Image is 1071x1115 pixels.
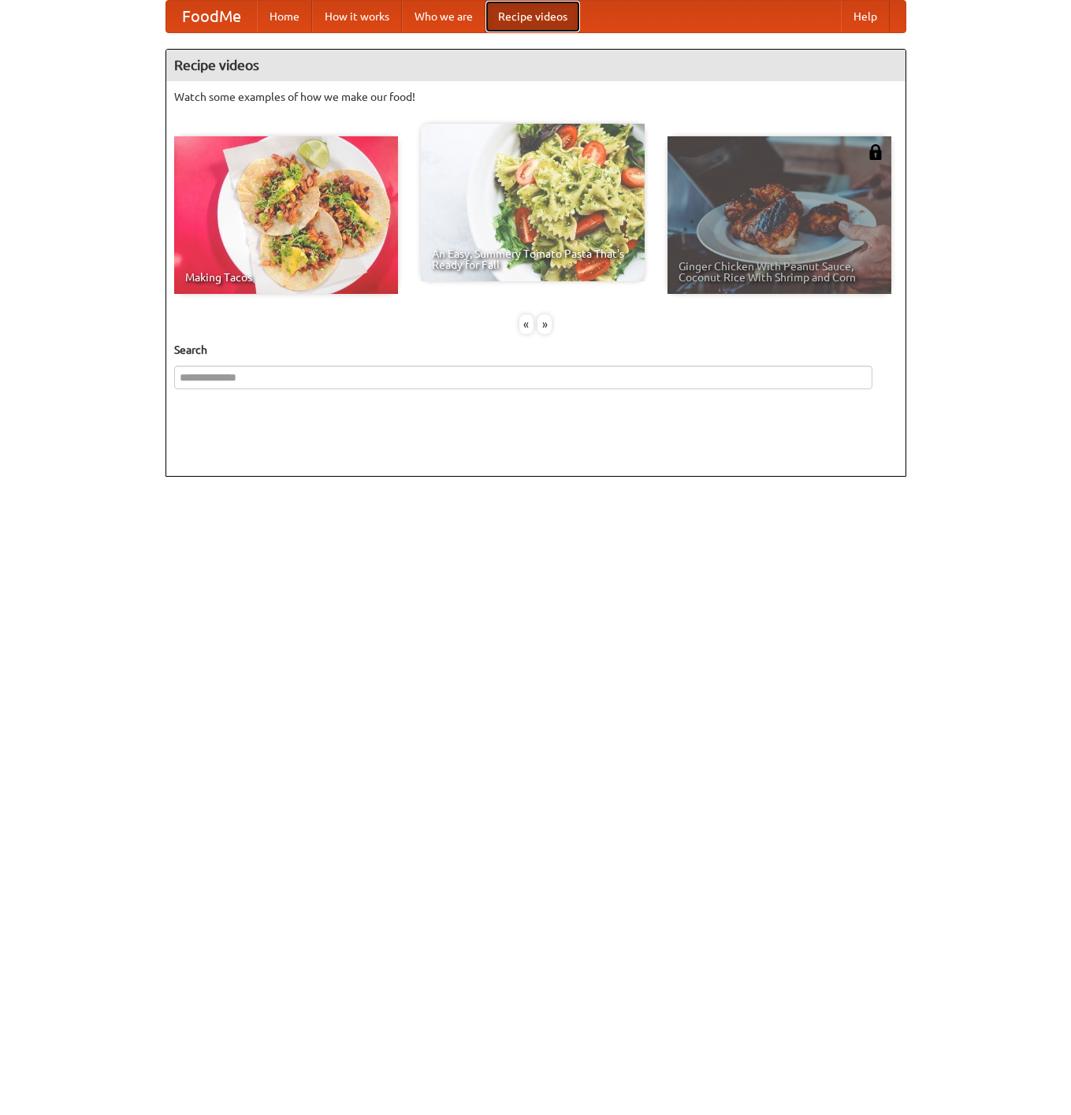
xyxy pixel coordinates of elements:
span: An Easy, Summery Tomato Pasta That's Ready for Fall [432,248,634,270]
a: How it works [312,1,402,32]
a: Who we are [402,1,485,32]
a: FoodMe [166,1,257,32]
p: Watch some examples of how we make our food! [174,89,898,105]
div: » [537,314,552,334]
a: Making Tacos [174,136,398,294]
h4: Recipe videos [166,50,906,81]
a: An Easy, Summery Tomato Pasta That's Ready for Fall [421,124,645,281]
img: 483408.png [868,144,883,160]
div: « [519,314,534,334]
a: Home [257,1,312,32]
span: Making Tacos [185,272,387,283]
a: Help [841,1,890,32]
h5: Search [174,342,898,358]
a: Recipe videos [485,1,580,32]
